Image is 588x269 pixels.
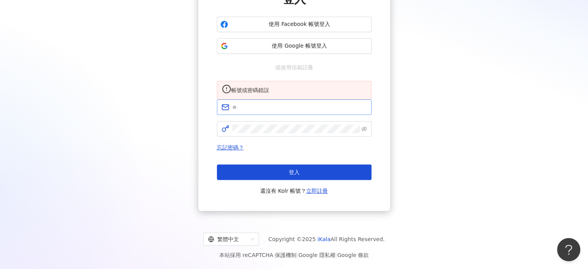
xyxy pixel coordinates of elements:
span: 或使用信箱註冊 [270,63,319,72]
button: 使用 Facebook 帳號登入 [217,17,372,32]
a: iKala [317,236,331,242]
a: 忘記密碼？ [217,144,244,151]
span: 使用 Facebook 帳號登入 [231,21,368,28]
a: Google 條款 [337,252,369,258]
a: 立即註冊 [306,188,328,194]
span: 還沒有 Kolr 帳號？ [260,186,328,195]
span: 本站採用 reCAPTCHA 保護機制 [219,250,369,260]
span: | [336,252,337,258]
button: 登入 [217,164,372,180]
div: 帳號或密碼錯誤 [231,86,366,94]
span: | [297,252,298,258]
a: Google 隱私權 [298,252,336,258]
span: 登入 [289,169,300,175]
iframe: Help Scout Beacon - Open [557,238,580,261]
span: Copyright © 2025 All Rights Reserved. [268,235,385,244]
span: eye-invisible [361,126,367,132]
button: 使用 Google 帳號登入 [217,38,372,54]
span: 使用 Google 帳號登入 [231,42,368,50]
div: 繁體中文 [208,233,247,245]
